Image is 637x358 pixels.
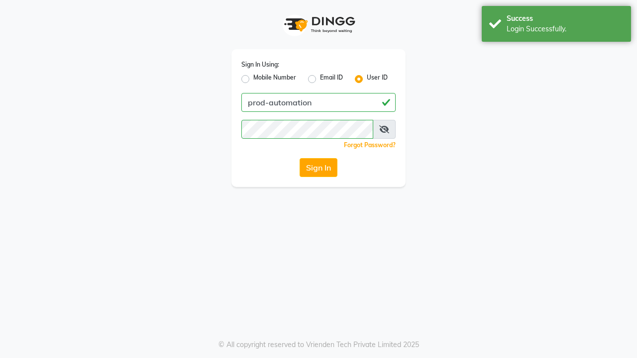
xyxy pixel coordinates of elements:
[507,24,624,34] div: Login Successfully.
[300,158,337,177] button: Sign In
[253,73,296,85] label: Mobile Number
[367,73,388,85] label: User ID
[344,141,396,149] a: Forgot Password?
[241,120,373,139] input: Username
[507,13,624,24] div: Success
[241,60,279,69] label: Sign In Using:
[279,10,358,39] img: logo1.svg
[241,93,396,112] input: Username
[320,73,343,85] label: Email ID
